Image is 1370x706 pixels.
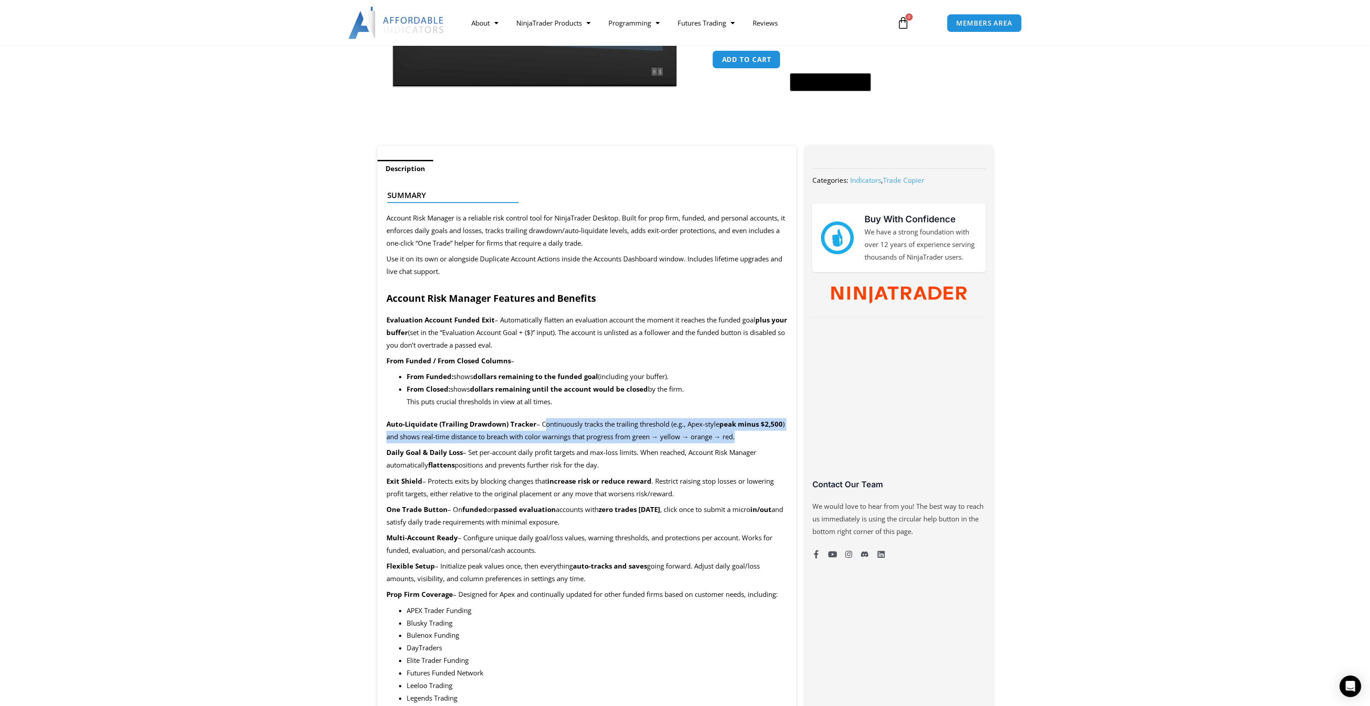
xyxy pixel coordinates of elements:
a: About [462,13,507,33]
span: – Set per-account daily profit targets and max-loss limits. When reached, Account Risk Manager au... [386,448,756,469]
p: We have a strong foundation with over 12 years of experience serving thousands of NinjaTrader users. [865,226,977,264]
a: Trade Copier [882,176,924,185]
b: dollars remaining until the account would be closed [470,384,648,393]
b: zero trades [DATE] [599,505,660,514]
a: NinjaTrader Products [507,13,599,33]
b: in/out [750,505,771,514]
span: positions and prevents further risk for the day. [455,460,599,469]
span: (including your buffer). [598,372,669,381]
span: (set in the “Evaluation Account Goal + ($)” input). The account is unlisted as a follower and the... [386,328,785,349]
b: From Closed: [407,384,450,393]
span: – Automatically flatten an evaluation account the moment it reaches the funded goal [495,315,755,324]
span: – Continuously tracks the trailing threshold (e.g., Apex-style [536,419,719,428]
span: or [487,505,494,514]
b: Prop Firm Coverage [386,590,453,599]
span: – Protects exits by blocking changes that [422,477,547,485]
h3: Contact Our Team [812,479,985,490]
b: Multi-Account Ready [386,533,458,542]
b: increase risk or reduce reward [547,477,652,485]
b: auto-tracks and saves [573,561,647,570]
span: – On [448,505,462,514]
a: Description [377,160,433,177]
span: Categories: [812,176,848,185]
span: Account Risk Manager is a reliable risk control tool for NinjaTrader Desktop. Built for prop firm... [386,213,785,247]
button: Buy with GPay [790,73,871,91]
b: Exit Shield [386,477,422,485]
b: Auto-Liquidate (Trailing Drawdown) Tracker [386,419,536,428]
span: Blusky Trading [407,618,452,627]
b: Evaluation Account Funded Exit [386,315,495,324]
span: shows [450,384,470,393]
a: Indicators [850,176,881,185]
b: One Trade Button [386,505,448,514]
span: 0 [905,13,913,21]
a: Programming [599,13,668,33]
b: flattens [428,460,455,469]
img: mark thumbs good 43913 | Affordable Indicators – NinjaTrader [821,221,853,254]
img: LogoAI | Affordable Indicators – NinjaTrader [348,7,445,39]
div: Open Intercom Messenger [1339,675,1361,697]
span: Use it on its own or alongside Duplicate Account Actions inside the Accounts Dashboard window. In... [386,254,782,276]
p: We would love to hear from you! The best way to reach us immediately is using the circular help b... [812,500,985,538]
b: peak minus $2,500 [719,419,783,428]
a: Reviews [743,13,786,33]
b: Flexible Setup [386,561,435,570]
span: shows [453,372,473,381]
span: , [850,176,924,185]
span: Bulenox Funding [407,631,459,640]
b: Daily Goal & Daily Loss [386,448,463,457]
h4: Summary [387,191,780,200]
b: funded [462,505,487,514]
span: DayTraders [407,643,442,652]
iframe: Secure express checkout frame [788,49,869,71]
b: plus your buffer [386,315,787,337]
span: – Designed for Apex and continually updated for other funded firms based on customer needs, inclu... [453,590,778,599]
span: Futures Funded Network [407,668,483,677]
iframe: PayPal Message 1 [712,97,975,105]
span: – Configure unique daily goal/loss values, warning thresholds, and protections per account. Works... [386,533,772,555]
img: NinjaTrader Wordmark color RGB | Affordable Indicators – NinjaTrader [831,287,967,304]
b: From Funded: [407,372,453,381]
nav: Menu [462,13,886,33]
span: – Initialize peak values once, then everything [435,561,573,570]
a: MEMBERS AREA [947,14,1022,32]
a: 0 [883,10,923,36]
h3: Buy With Confidence [865,212,977,226]
span: – [511,356,514,365]
iframe: Customer reviews powered by Trustpilot [812,329,985,486]
span: MEMBERS AREA [956,20,1012,26]
span: Elite Trader Funding [407,656,469,665]
span: accounts with [556,505,599,514]
h2: Account Risk Manager Features and Benefits [386,292,788,304]
b: From Funded / From Closed Columns [386,356,511,365]
span: Leeloo Trading [407,681,452,690]
span: Legends Trading [407,693,457,702]
span: . Restrict raising stop losses or lowering profit targets, either relative to the original placem... [386,477,774,498]
span: APEX Trader Funding [407,606,471,615]
span: This puts crucial thresholds in view at all times. [407,397,552,406]
b: passed evaluation [494,505,556,514]
b: dollars remaining to the funded goal [473,372,598,381]
a: Futures Trading [668,13,743,33]
span: by the firm. [648,384,684,393]
button: Add to cart [712,50,780,69]
span: and satisfy daily trade requirements with minimal exposure. [386,505,783,526]
span: , click once to submit a micro [660,505,750,514]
